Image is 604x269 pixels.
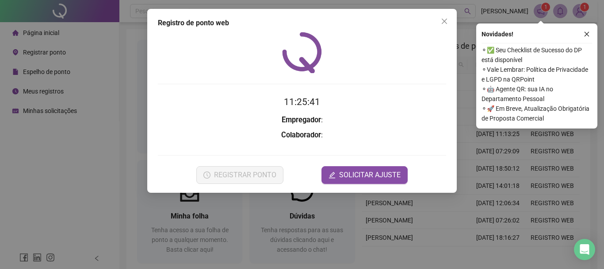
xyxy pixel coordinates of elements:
[482,65,592,84] span: ⚬ Vale Lembrar: Política de Privacidade e LGPD na QRPoint
[321,166,408,184] button: editSOLICITAR AJUSTE
[482,104,592,123] span: ⚬ 🚀 Em Breve, Atualização Obrigatória de Proposta Comercial
[158,114,446,126] h3: :
[282,116,321,124] strong: Empregador
[339,170,401,180] span: SOLICITAR AJUSTE
[482,84,592,104] span: ⚬ 🤖 Agente QR: sua IA no Departamento Pessoal
[282,32,322,73] img: QRPoint
[482,29,513,39] span: Novidades !
[329,172,336,179] span: edit
[441,18,448,25] span: close
[158,129,446,141] h3: :
[482,45,592,65] span: ⚬ ✅ Seu Checklist de Sucesso do DP está disponível
[196,166,283,184] button: REGISTRAR PONTO
[281,131,321,139] strong: Colaborador
[584,31,590,37] span: close
[437,14,451,28] button: Close
[158,18,446,28] div: Registro de ponto web
[284,97,320,107] time: 11:25:41
[574,239,595,260] div: Open Intercom Messenger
